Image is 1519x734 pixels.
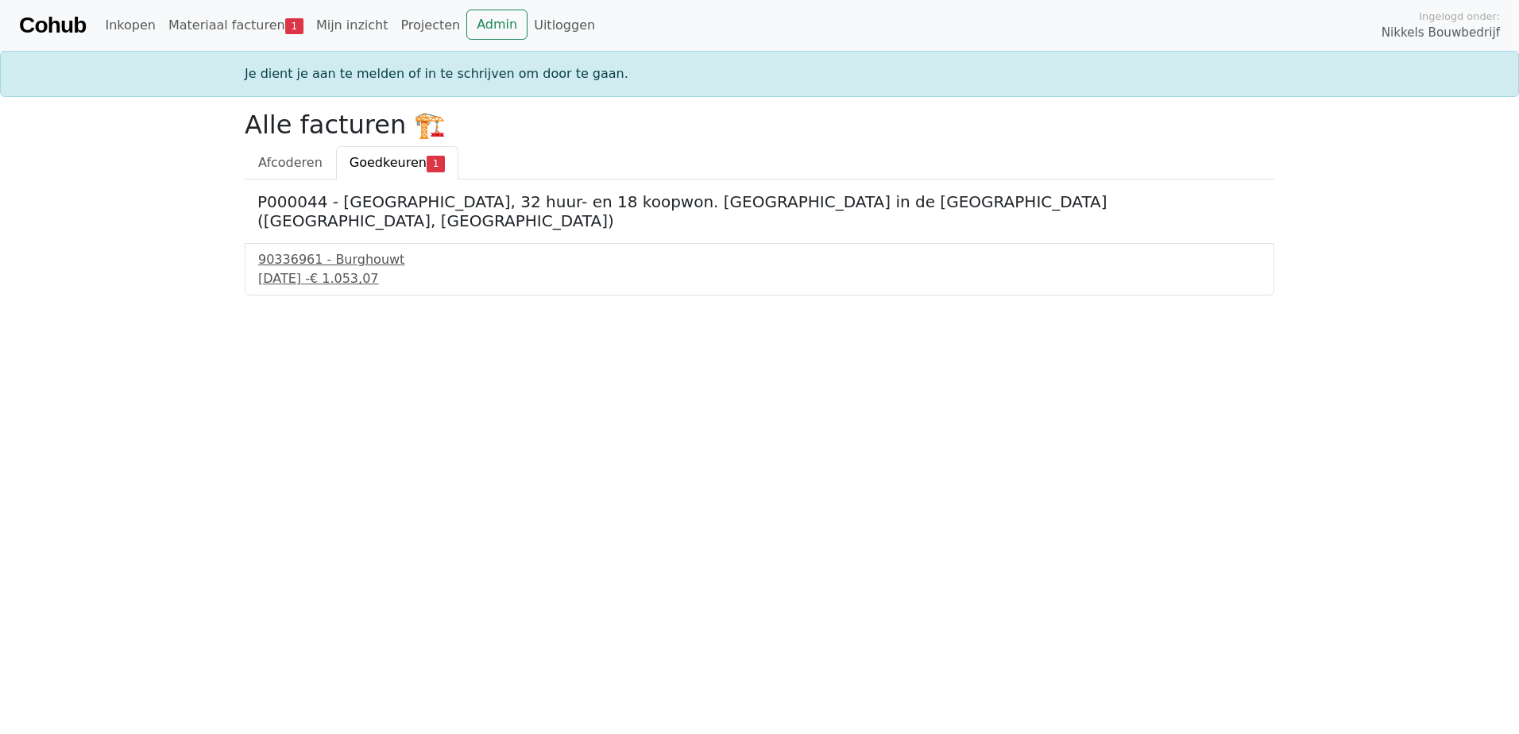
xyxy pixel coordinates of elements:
span: 1 [427,156,445,172]
a: Projecten [394,10,466,41]
a: Afcoderen [245,146,336,180]
div: Je dient je aan te melden of in te schrijven om door te gaan. [235,64,1284,83]
span: Goedkeuren [350,155,427,170]
span: Afcoderen [258,155,323,170]
a: Cohub [19,6,86,44]
a: Materiaal facturen1 [162,10,310,41]
a: 90336961 - Burghouwt[DATE] -€ 1.053,07 [258,250,1261,288]
span: Nikkels Bouwbedrijf [1382,24,1500,42]
a: Admin [466,10,528,40]
a: Uitloggen [528,10,601,41]
span: € 1.053,07 [310,271,379,286]
a: Mijn inzicht [310,10,395,41]
a: Inkopen [99,10,161,41]
h5: P000044 - [GEOGRAPHIC_DATA], 32 huur- en 18 koopwon. [GEOGRAPHIC_DATA] in de [GEOGRAPHIC_DATA] ([... [257,192,1262,230]
a: Goedkeuren1 [336,146,458,180]
div: 90336961 - Burghouwt [258,250,1261,269]
div: [DATE] - [258,269,1261,288]
span: 1 [285,18,303,34]
h2: Alle facturen 🏗️ [245,110,1274,140]
span: Ingelogd onder: [1419,9,1500,24]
